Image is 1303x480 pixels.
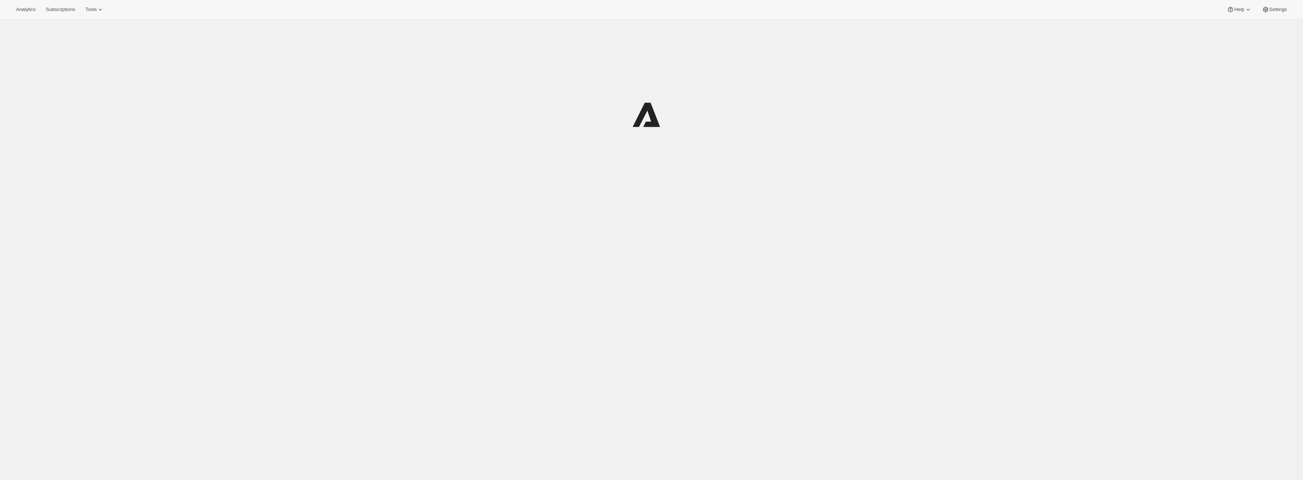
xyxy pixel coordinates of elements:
button: Analytics [12,4,40,15]
button: Tools [81,4,108,15]
span: Tools [85,7,97,12]
button: Settings [1258,4,1291,15]
span: Analytics [16,7,36,12]
span: Help [1234,7,1244,12]
button: Help [1222,4,1256,15]
span: Subscriptions [46,7,75,12]
button: Subscriptions [41,4,79,15]
span: Settings [1269,7,1287,12]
